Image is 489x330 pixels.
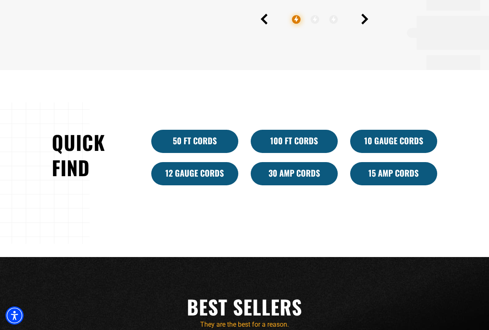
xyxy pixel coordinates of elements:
[5,306,24,325] div: Accessibility Menu
[251,130,338,153] a: 100 Ft Cords
[151,130,238,153] a: 50 ft cords
[52,130,139,181] h2: Quick Find
[52,294,437,320] h2: Best Sellers
[52,320,437,330] p: They are the best for a reason.
[151,162,238,185] a: 12 Gauge Cords
[350,130,437,153] a: 10 Gauge Cords
[251,162,338,185] a: 30 Amp Cords
[350,162,437,185] a: 15 Amp Cords
[261,14,268,24] button: Previous
[361,14,368,24] button: Next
